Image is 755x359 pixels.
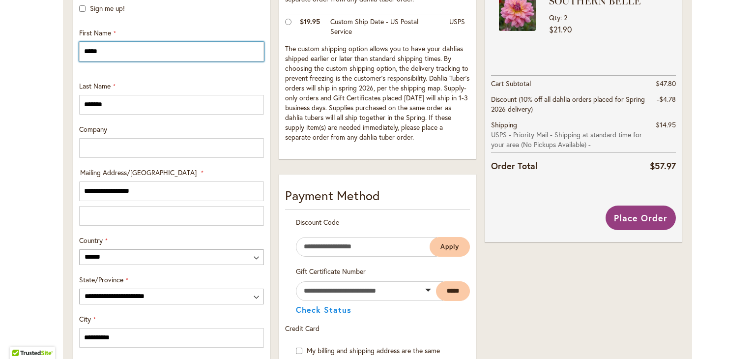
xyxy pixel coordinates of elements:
span: 2 [564,13,567,22]
span: $14.95 [656,120,676,129]
td: USPS [444,14,470,41]
span: Discount (10% off all dahlia orders placed for Spring 2026 delivery) [491,94,645,114]
span: Last Name [79,81,111,90]
span: Company [79,124,107,134]
span: Discount Code [296,217,339,227]
span: USPS - Priority Mail - Shipping at standard time for your area (No Pickups Available) - [491,130,649,150]
span: State/Province [79,275,123,284]
strong: Order Total [491,158,538,173]
label: Sign me up! [90,3,125,13]
span: Mailing Address/[GEOGRAPHIC_DATA] [80,168,197,177]
span: $47.80 [656,79,676,88]
span: $21.90 [549,24,572,34]
button: Check Status [296,306,351,314]
th: Cart Subtotal [491,75,649,91]
span: $19.95 [300,17,320,26]
span: First Name [79,28,111,37]
span: Credit Card [285,324,319,333]
span: Country [79,236,103,245]
span: Apply [440,242,459,251]
span: -$4.78 [657,94,676,104]
span: City [79,314,91,324]
td: Custom Ship Date - US Postal Service [325,14,444,41]
button: Apply [430,237,470,257]
iframe: Launch Accessibility Center [7,324,35,352]
button: Place Order [606,206,676,230]
div: Payment Method [285,186,470,210]
span: Gift Certificate Number [296,267,366,276]
span: Qty [549,13,560,22]
span: Shipping [491,120,517,129]
span: $57.97 [650,160,676,172]
td: The custom shipping option allows you to have your dahlias shipped earlier or later than standard... [285,41,470,147]
span: My billing and shipping address are the same [307,346,440,355]
span: Place Order [614,212,668,224]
